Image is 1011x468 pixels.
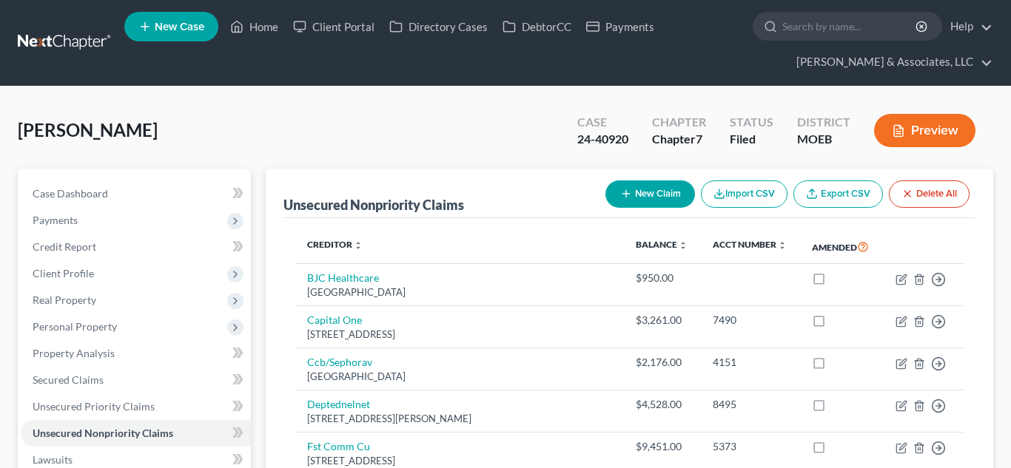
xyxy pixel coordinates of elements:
[793,180,883,208] a: Export CSV
[33,187,108,200] span: Case Dashboard
[307,285,612,299] div: [GEOGRAPHIC_DATA]
[797,114,850,131] div: District
[307,370,612,384] div: [GEOGRAPHIC_DATA]
[778,241,787,250] i: unfold_more
[283,196,464,214] div: Unsecured Nonpriority Claims
[18,119,158,140] span: [PERSON_NAME]
[21,393,251,420] a: Unsecured Priority Claims
[155,21,204,33] span: New Case
[33,240,96,253] span: Credit Report
[713,313,788,328] div: 7490
[33,373,104,386] span: Secured Claims
[495,13,579,40] a: DebtorCC
[33,320,117,333] span: Personal Property
[21,340,251,367] a: Property Analysis
[730,131,773,148] div: Filed
[696,132,702,146] span: 7
[713,397,788,412] div: 8495
[797,131,850,148] div: MOEB
[382,13,495,40] a: Directory Cases
[800,230,882,264] th: Amended
[33,453,73,466] span: Lawsuits
[286,13,382,40] a: Client Portal
[577,114,628,131] div: Case
[307,313,362,326] a: Capital One
[943,13,992,40] a: Help
[636,239,688,250] a: Balance unfold_more
[223,13,286,40] a: Home
[782,13,918,40] input: Search by name...
[636,439,689,454] div: $9,451.00
[33,214,78,226] span: Payments
[307,398,370,410] a: Deptednelnet
[354,241,363,250] i: unfold_more
[307,328,612,342] div: [STREET_ADDRESS]
[21,180,251,207] a: Case Dashboard
[730,114,773,131] div: Status
[701,180,787,208] button: Import CSV
[652,131,706,148] div: Chapter
[577,131,628,148] div: 24-40920
[307,271,379,284] a: BJC Healthcare
[713,439,788,454] div: 5373
[33,267,94,279] span: Client Profile
[579,13,662,40] a: Payments
[307,454,612,468] div: [STREET_ADDRESS]
[307,440,370,452] a: Fst Comm Cu
[21,420,251,447] a: Unsecured Nonpriority Claims
[636,271,689,285] div: $950.00
[636,355,689,370] div: $2,176.00
[713,355,788,370] div: 4151
[21,367,251,393] a: Secured Claims
[33,400,155,413] span: Unsecured Priority Claims
[605,180,695,208] button: New Claim
[874,114,975,147] button: Preview
[679,241,688,250] i: unfold_more
[307,356,372,368] a: Ccb/Sephorav
[33,427,173,439] span: Unsecured Nonpriority Claims
[713,239,787,250] a: Acct Number unfold_more
[33,294,96,306] span: Real Property
[33,347,115,359] span: Property Analysis
[636,397,689,412] div: $4,528.00
[652,114,706,131] div: Chapter
[307,239,363,250] a: Creditor unfold_more
[21,234,251,260] a: Credit Report
[636,313,689,328] div: $3,261.00
[889,180,970,208] button: Delete All
[789,49,992,75] a: [PERSON_NAME] & Associates, LLC
[307,412,612,426] div: [STREET_ADDRESS][PERSON_NAME]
